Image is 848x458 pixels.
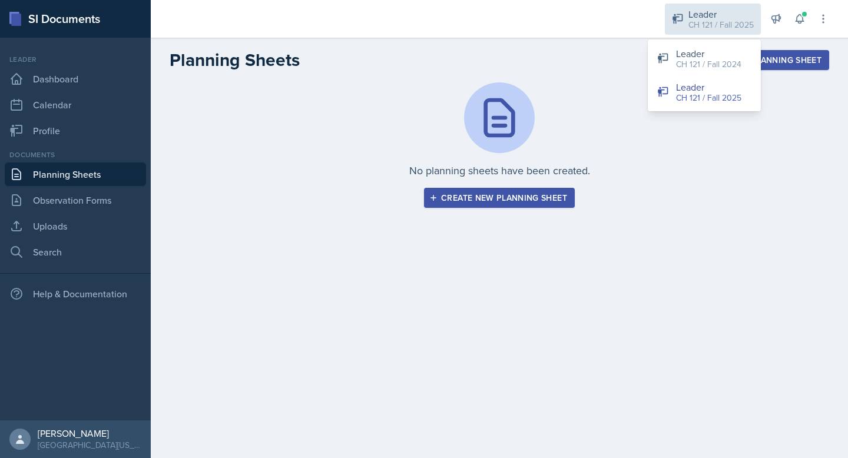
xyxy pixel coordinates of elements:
div: Documents [5,150,146,160]
button: New Planning Sheet [713,50,829,70]
div: Create new planning sheet [432,193,567,203]
div: Leader [5,54,146,65]
div: CH 121 / Fall 2024 [676,58,741,71]
div: Leader [688,7,754,21]
a: Planning Sheets [5,162,146,186]
div: CH 121 / Fall 2025 [688,19,754,31]
button: Leader CH 121 / Fall 2024 [648,42,761,75]
a: Dashboard [5,67,146,91]
div: Leader [676,47,741,61]
button: Leader CH 121 / Fall 2025 [648,75,761,109]
div: New Planning Sheet [720,55,821,65]
p: No planning sheets have been created. [409,162,590,178]
a: Observation Forms [5,188,146,212]
div: CH 121 / Fall 2025 [676,92,741,104]
div: Help & Documentation [5,282,146,306]
a: Search [5,240,146,264]
div: Leader [676,80,741,94]
h2: Planning Sheets [170,49,300,71]
a: Profile [5,119,146,142]
button: Create new planning sheet [424,188,575,208]
div: [GEOGRAPHIC_DATA][US_STATE] in [GEOGRAPHIC_DATA] [38,439,141,451]
a: Calendar [5,93,146,117]
div: [PERSON_NAME] [38,427,141,439]
a: Uploads [5,214,146,238]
